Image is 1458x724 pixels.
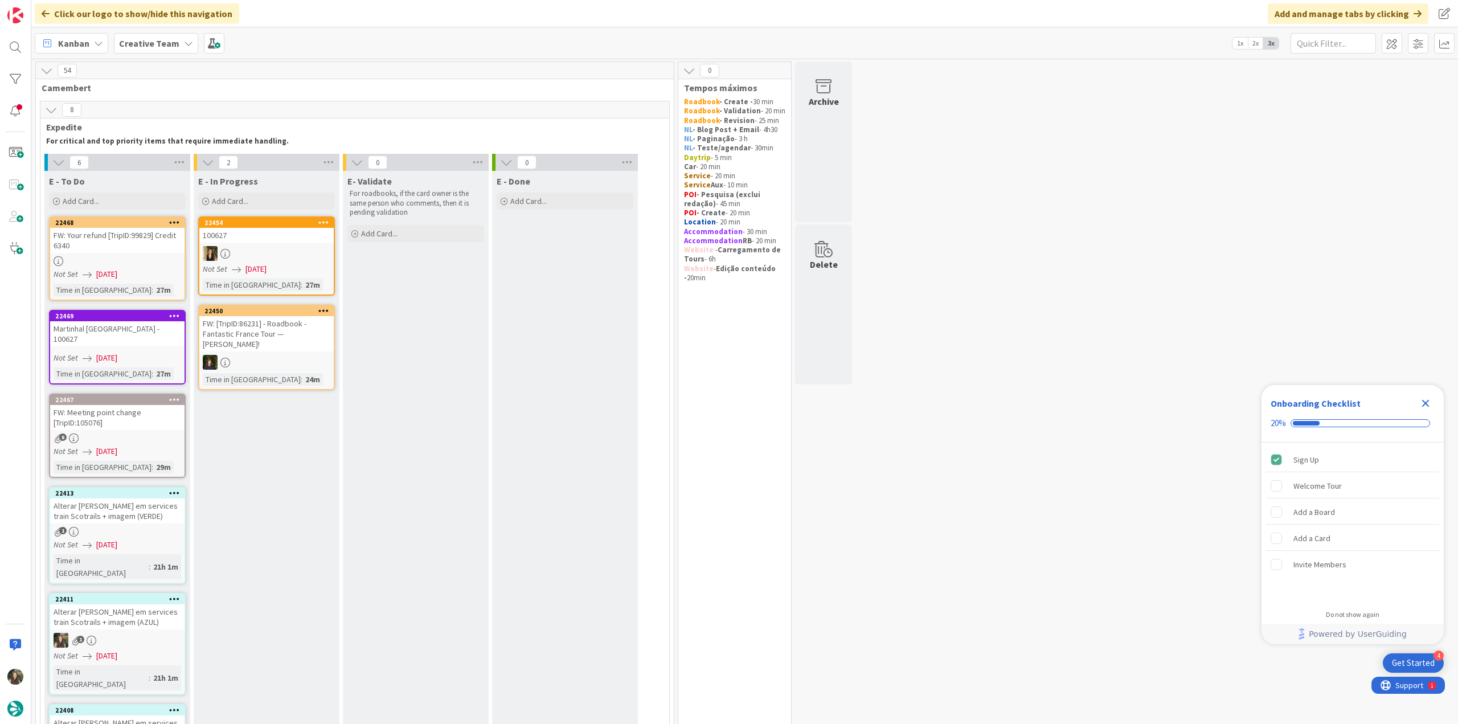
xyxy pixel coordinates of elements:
div: Onboarding Checklist [1271,396,1361,410]
div: 22408 [50,705,185,715]
strong: Roadbook [684,116,719,125]
span: 6 [69,156,89,169]
span: 1 [77,636,84,643]
div: 22413 [55,489,185,497]
div: FW: Your refund [TripID:99829] Credit 6340 [50,228,185,253]
div: Alterar [PERSON_NAME] em services train Scotrails + imagem (VERDE) [50,498,185,523]
div: MC [199,355,334,370]
strong: Website [684,245,714,255]
span: : [151,461,153,473]
div: Open Get Started checklist, remaining modules: 4 [1383,653,1444,673]
div: 22467 [50,395,185,405]
span: 0 [368,156,387,169]
strong: NL [684,143,693,153]
a: 22454100627SPNot Set[DATE]Time in [GEOGRAPHIC_DATA]:27m [198,216,335,296]
span: Add Card... [361,228,398,239]
div: 22411Alterar [PERSON_NAME] em services train Scotrails + imagem (AZUL) [50,594,185,629]
span: : [151,284,153,296]
img: IG [54,633,68,648]
img: SP [203,246,218,261]
i: Not Set [54,446,78,456]
span: 54 [58,64,77,77]
div: FW: [TripID:86231] - Roadbook - Fantastic France Tour — [PERSON_NAME]! [199,316,334,351]
p: For roadbooks, if the card owner is the same person who comments, then it is pending validation [350,189,482,217]
div: Time in [GEOGRAPHIC_DATA] [203,373,301,386]
div: Alterar [PERSON_NAME] em services train Scotrails + imagem (AZUL) [50,604,185,629]
span: : [149,672,150,684]
strong: - Create [697,208,726,218]
div: 22468FW: Your refund [TripID:99829] Credit 6340 [50,218,185,253]
a: Powered by UserGuiding [1267,624,1438,644]
span: Camembert [42,82,660,93]
strong: Carregamento de Tours [684,245,783,264]
img: IG [7,669,23,685]
div: Close Checklist [1416,394,1435,412]
div: 22469 [50,311,185,321]
p: - 20 min [684,107,785,116]
div: 22469Martinhal [GEOGRAPHIC_DATA] - 100627 [50,311,185,346]
div: Invite Members [1293,558,1346,571]
div: Add a Board is incomplete. [1266,500,1439,525]
p: - 20min [684,264,785,283]
strong: RB [743,236,752,246]
p: - 30 min [684,227,785,236]
div: Time in [GEOGRAPHIC_DATA] [54,461,151,473]
span: [DATE] [96,268,117,280]
div: 27m [153,367,174,380]
div: Invite Members is incomplete. [1266,552,1439,577]
a: 22467FW: Meeting point change [TripID:105076]Not Set[DATE]Time in [GEOGRAPHIC_DATA]:29m [49,394,186,478]
div: Martinhal [GEOGRAPHIC_DATA] - 100627 [50,321,185,346]
p: - 3 h [684,134,785,144]
span: Add Card... [63,196,99,206]
span: 0 [700,64,719,77]
strong: - Revision [719,116,755,125]
strong: - Validation [719,106,761,116]
div: Do not show again [1326,610,1379,619]
strong: For critical and top priority items that require immediate handling. [46,136,289,146]
span: [DATE] [96,352,117,364]
span: Powered by UserGuiding [1309,627,1407,641]
span: E - To Do [49,175,85,187]
div: Get Started [1392,657,1435,669]
div: 22411 [50,594,185,604]
strong: - Blog Post + Email [693,125,759,134]
div: Time in [GEOGRAPHIC_DATA] [54,284,151,296]
strong: Service [684,171,711,181]
div: Sign Up is complete. [1266,447,1439,472]
p: - 20 min [684,162,785,171]
p: - 5 min [684,153,785,162]
span: Add Card... [212,196,248,206]
strong: NL [684,125,693,134]
span: [DATE] [96,445,117,457]
a: 22469Martinhal [GEOGRAPHIC_DATA] - 100627Not Set[DATE]Time in [GEOGRAPHIC_DATA]:27m [49,310,186,385]
strong: Location [684,217,716,227]
strong: Accommodation [684,227,743,236]
div: IG [50,633,185,648]
div: 22454 [204,219,334,227]
div: 22468 [55,219,185,227]
a: 22450FW: [TripID:86231] - Roadbook - Fantastic France Tour — [PERSON_NAME]!MCTime in [GEOGRAPHIC_... [198,305,335,390]
span: Tempos máximos [684,82,777,93]
span: Support [24,2,52,15]
div: FW: Meeting point change [TripID:105076] [50,405,185,430]
span: E- Validate [347,175,392,187]
strong: POI [684,190,697,199]
div: 22454 [199,218,334,228]
span: 2 [219,156,238,169]
div: 22469 [55,312,185,320]
i: Not Set [54,539,78,550]
div: 24m [302,373,323,386]
span: : [301,279,302,291]
i: Not Set [54,651,78,661]
strong: Aux [711,180,723,190]
div: Checklist Container [1262,385,1444,644]
a: 22468FW: Your refund [TripID:99829] Credit 6340Not Set[DATE]Time in [GEOGRAPHIC_DATA]:27m [49,216,186,301]
span: : [149,561,150,573]
strong: - Teste/agendar [693,143,751,153]
div: Sign Up [1293,453,1319,467]
div: 22450 [199,306,334,316]
strong: - Pesquisa (exclui redação) [684,190,762,208]
strong: POI [684,208,697,218]
a: 22413Alterar [PERSON_NAME] em services train Scotrails + imagem (VERDE)Not Set[DATE]Time in [GEOG... [49,487,186,584]
strong: - Create - [719,97,753,107]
